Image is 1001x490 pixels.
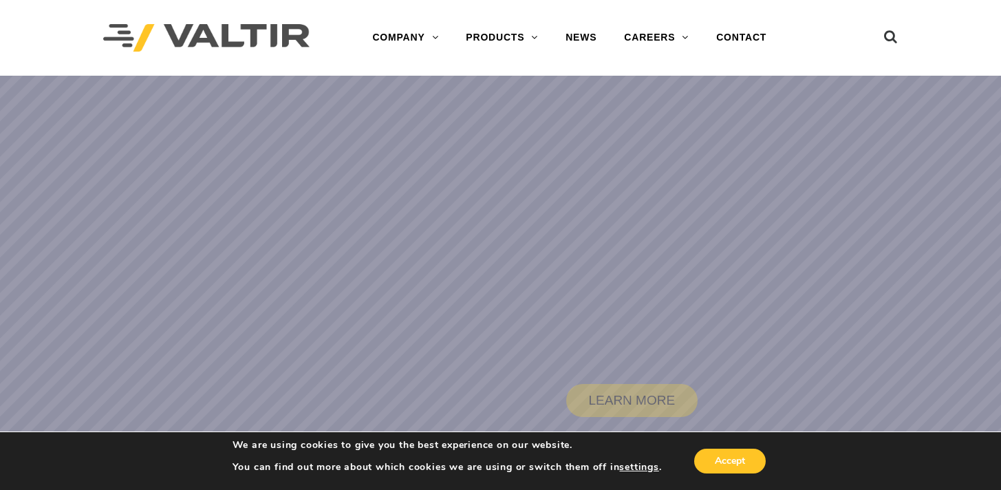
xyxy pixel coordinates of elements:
[233,461,662,473] p: You can find out more about which cookies we are using or switch them off in .
[233,439,662,451] p: We are using cookies to give you the best experience on our website.
[694,449,766,473] button: Accept
[103,24,310,52] img: Valtir
[452,24,552,52] a: PRODUCTS
[552,24,610,52] a: NEWS
[702,24,780,52] a: CONTACT
[566,384,698,417] a: LEARN MORE
[610,24,702,52] a: CAREERS
[619,461,658,473] button: settings
[358,24,452,52] a: COMPANY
